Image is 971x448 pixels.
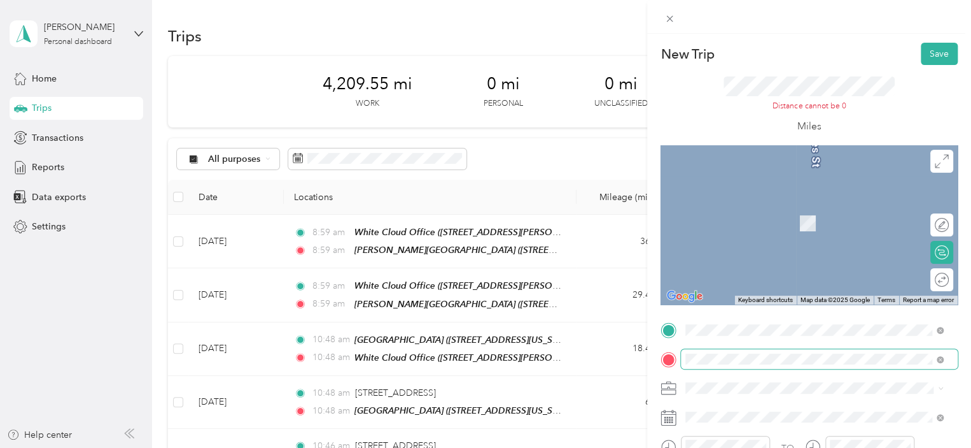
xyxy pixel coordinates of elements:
[877,296,895,303] a: Terms (opens in new tab)
[921,43,958,65] button: Save
[800,296,870,303] span: Map data ©2025 Google
[900,377,971,448] iframe: Everlance-gr Chat Button Frame
[903,296,954,303] a: Report a map error
[723,101,895,112] div: Distance cannot be 0
[738,296,793,305] button: Keyboard shortcuts
[664,288,706,305] a: Open this area in Google Maps (opens a new window)
[797,119,821,134] p: Miles
[664,288,706,305] img: Google
[660,45,714,63] p: New Trip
